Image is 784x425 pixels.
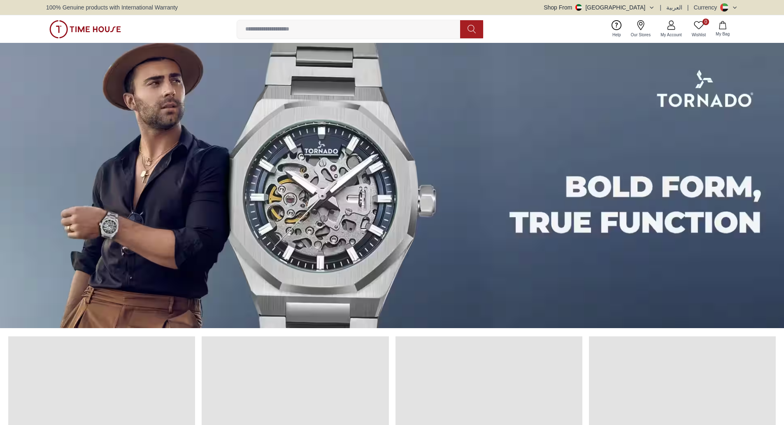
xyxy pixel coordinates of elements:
span: 0 [703,19,709,25]
span: My Account [657,32,685,38]
img: United Arab Emirates [575,4,582,11]
button: Shop From[GEOGRAPHIC_DATA] [544,3,655,12]
span: Wishlist [689,32,709,38]
button: My Bag [711,19,735,39]
span: My Bag [712,31,733,37]
span: Our Stores [628,32,654,38]
a: Our Stores [626,19,656,40]
div: Currency [693,3,720,12]
img: ... [49,20,121,38]
span: | [660,3,661,12]
span: | [687,3,689,12]
a: 0Wishlist [687,19,711,40]
span: 100% Genuine products with International Warranty [46,3,178,12]
span: Help [609,32,624,38]
a: Help [607,19,626,40]
button: العربية [666,3,682,12]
